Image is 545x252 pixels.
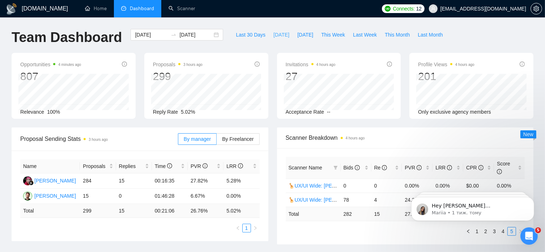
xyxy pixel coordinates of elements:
[153,60,203,69] span: Proposals
[122,62,127,67] span: info-circle
[188,173,223,189] td: 27.82%
[238,163,243,168] span: info-circle
[371,207,402,221] td: 15
[116,189,152,204] td: 0
[243,224,251,232] a: 1
[171,32,176,38] span: to
[418,31,443,39] span: Last Month
[289,183,399,189] a: 🦒UX/UI Wide: [PERSON_NAME] 03/07 portfolio
[20,70,81,83] div: 807
[152,204,188,218] td: 00:21:06
[253,226,257,230] span: right
[121,6,126,11] span: dashboard
[20,159,80,173] th: Name
[523,131,533,137] span: New
[447,165,452,170] span: info-circle
[20,134,178,143] span: Proposal Sending Stats
[85,5,107,12] a: homeHome
[80,173,116,189] td: 284
[234,224,242,232] button: left
[286,133,525,142] span: Scanner Breakdown
[402,178,433,193] td: 0.00%
[535,227,541,233] span: 5
[414,29,447,41] button: Last Month
[155,163,172,169] span: Time
[520,227,538,245] iframe: Intercom live chat
[223,189,259,204] td: 0.00%
[6,3,17,15] img: logo
[23,177,76,183] a: D[PERSON_NAME]
[232,29,269,41] button: Last 30 Days
[179,31,212,39] input: End date
[520,62,525,67] span: info-circle
[130,5,154,12] span: Dashboard
[385,6,391,12] img: upwork-logo.png
[222,136,254,142] span: By Freelancer
[289,197,393,203] a: 🦒UX/UI Wide: [PERSON_NAME] 03/07 quest
[80,159,116,173] th: Proposals
[466,165,483,171] span: CPR
[531,6,542,12] a: setting
[23,192,32,201] img: RV
[226,163,243,169] span: LRR
[269,29,293,41] button: [DATE]
[183,63,203,67] time: 3 hours ago
[169,5,195,12] a: searchScanner
[435,165,452,171] span: LRR
[317,29,349,41] button: This Week
[34,177,76,185] div: [PERSON_NAME]
[341,207,371,221] td: 282
[20,60,81,69] span: Opportunities
[23,193,76,198] a: RV[PERSON_NAME]
[371,193,402,207] td: 4
[332,162,339,173] span: filter
[152,173,188,189] td: 00:16:35
[203,163,208,168] span: info-circle
[116,159,152,173] th: Replies
[234,224,242,232] li: Previous Page
[344,165,360,171] span: Bids
[188,204,223,218] td: 26.76 %
[116,173,152,189] td: 15
[353,31,377,39] span: Last Week
[418,60,474,69] span: Profile Views
[497,161,510,175] span: Score
[381,29,414,41] button: This Month
[80,189,116,204] td: 15
[23,176,32,185] img: D
[47,109,60,115] span: 100%
[236,31,265,39] span: Last 30 Days
[385,31,410,39] span: This Month
[251,224,260,232] li: Next Page
[531,3,542,14] button: setting
[286,109,324,115] span: Acceptance Rate
[167,163,172,168] span: info-circle
[58,63,81,67] time: 4 minutes ago
[374,165,387,171] span: Re
[418,109,491,115] span: Only exclusive agency members
[341,193,371,207] td: 78
[273,31,289,39] span: [DATE]
[405,165,422,171] span: PVR
[34,192,76,200] div: [PERSON_NAME]
[327,109,330,115] span: --
[316,63,336,67] time: 4 hours ago
[478,165,484,170] span: info-circle
[400,182,545,232] iframe: Intercom notifications повідомлення
[223,173,259,189] td: 5.28%
[12,29,122,46] h1: Team Dashboard
[341,178,371,193] td: 0
[463,178,494,193] td: $0.00
[293,29,317,41] button: [DATE]
[152,189,188,204] td: 01:46:28
[333,165,338,170] span: filter
[153,109,178,115] span: Reply Rate
[346,136,365,140] time: 4 hours ago
[433,178,463,193] td: 0.00%
[188,189,223,204] td: 6.67%
[494,178,525,193] td: 0.00%
[371,178,402,193] td: 0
